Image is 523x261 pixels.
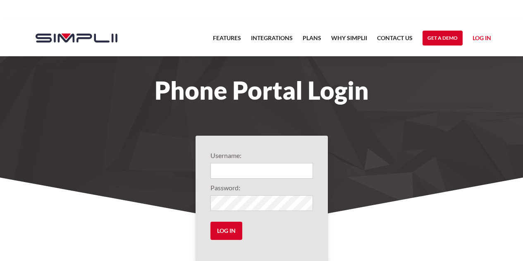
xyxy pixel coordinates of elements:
a: Log in [473,33,491,45]
h1: Phone Portal Login [27,81,496,99]
a: Plans [303,33,321,48]
label: Password: [210,183,313,193]
a: Why Simplii [331,33,367,48]
a: Integrations [251,33,293,48]
a: Get a Demo [423,31,463,45]
img: Simplii [36,34,117,43]
a: Contact US [377,33,413,48]
a: Features [213,33,241,48]
input: Log in [210,222,242,240]
label: Username: [210,151,313,160]
a: home [27,20,117,56]
form: Login [210,151,313,247]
